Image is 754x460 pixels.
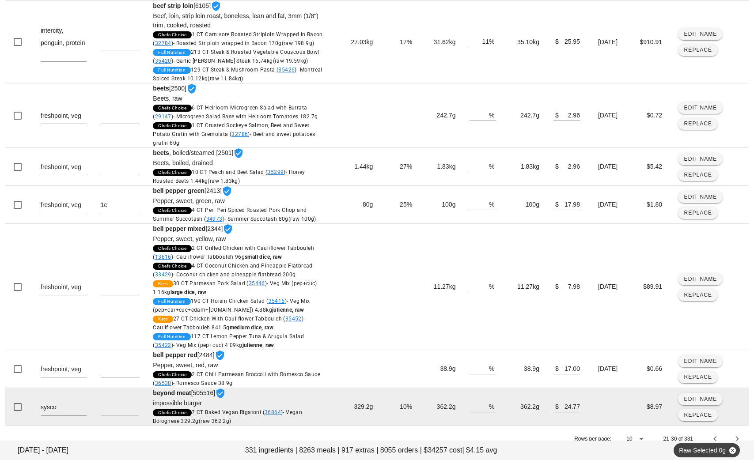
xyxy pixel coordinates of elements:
span: 117 CT Lemon Pepper Tuna & Arugula Salad ( ) [153,333,304,348]
strong: beef strip loin [153,2,193,9]
td: [DATE] [591,83,630,148]
button: Previous page [707,431,723,447]
td: 362.2g [419,388,462,426]
span: Edit Name [684,156,717,162]
span: - Summer Succotash 80g [224,216,316,222]
td: 38.9g [419,350,462,388]
span: Replace [684,292,712,298]
div: % [489,35,496,47]
td: 35.10kg [503,1,546,83]
td: 11.27kg [419,224,462,350]
span: 27.03kg [351,38,373,45]
span: - Garlic [PERSON_NAME] Steak 16.74kg [173,58,308,64]
td: 31.62kg [419,1,462,83]
span: $0.66 [647,365,662,372]
span: Replace [684,47,712,53]
span: Edit Name [684,105,717,111]
span: [2344] [153,225,326,350]
button: Close [728,446,736,454]
span: Edit Name [684,31,717,37]
button: Replace [678,44,717,56]
strong: julienne, raw [242,342,274,348]
span: 80g [363,201,373,208]
span: (raw 11.84kg) [208,75,243,82]
span: (raw 362.2g) [199,418,231,424]
span: 4 CT Coconut Chicken and Pineapple Flatbread ( ) [153,263,312,278]
span: [505516] [153,389,326,426]
span: $8.97 [647,403,662,410]
div: $ [553,400,559,412]
span: [2500] [153,85,326,147]
span: Edit Name [684,194,717,200]
a: 33429 [155,271,171,278]
span: Full Nutrition [158,298,186,305]
span: Pepper, sweet, yellow, raw [153,235,226,242]
span: Raw Selected 0g [679,443,735,457]
span: 129 CT Steak & Mushroom Pasta ( ) [153,67,322,82]
span: Chefs Choice [158,371,186,378]
span: - Romesco Sauce 38.9g [173,380,232,386]
span: Chefs Choice [158,409,186,416]
span: Chefs Choice [158,263,186,270]
span: 6 CT Heirloom Microgreen Salad with Burrata ( ) [153,105,318,120]
span: | $4.15 avg [462,445,497,456]
span: (raw 19.59kg) [273,58,308,64]
td: 242.7g [419,83,462,148]
button: Replace [678,207,717,219]
button: Replace [678,289,717,301]
a: 35420 [155,58,171,64]
button: Replace [678,117,717,130]
td: 38.9g [503,350,546,388]
div: $ [553,160,559,172]
span: Chefs Choice [158,169,186,176]
span: (raw 198.9g) [282,40,314,46]
span: 1 CT Carnivore Roasted Striploin Wrapped in Bacon ( ) [153,31,322,46]
span: Full Nutrition [158,67,186,74]
div: % [489,160,496,172]
span: , boiled/steamed [2501] [153,149,326,185]
span: 2 CT Chili Parmesan Broccoli with Romesco Sauce ( ) [153,371,320,386]
button: Edit Name [678,393,723,405]
td: [DATE] [591,148,630,186]
span: [2413] [153,187,326,223]
td: 1.83kg [503,148,546,186]
span: Beets, boiled, drained [153,159,212,166]
strong: small dice, raw [245,254,282,260]
span: Replace [684,121,712,127]
a: 35452 [285,316,302,322]
strong: bell pepper mixed [153,225,205,232]
div: 10 [626,435,632,443]
div: % [489,280,496,292]
span: (raw 1.83kg) [208,178,240,184]
button: Replace [678,169,717,181]
div: % [489,400,496,412]
span: Chefs Choice [158,31,186,38]
span: - Roasted Striploin wrapped in Bacon 170g [173,40,314,46]
a: 35422 [155,342,171,348]
span: 1 CT Crusted Sockeye Salmon, Beet and Sweet Potato Gratin with Gremolata ( ) [153,122,315,146]
a: 35446 [249,280,265,287]
td: [DATE] [591,1,630,83]
span: Pepper, sweet, green, raw [153,197,225,204]
td: 1.83kg [419,148,462,186]
strong: beyond meat [153,389,191,396]
a: 36530 [155,380,171,386]
a: 35416 [269,298,285,304]
span: 1.44kg [354,163,373,170]
div: % [489,362,496,374]
span: Full Nutrition [158,333,186,340]
span: - Cauliflower Tabbouleh 96g [173,254,282,260]
td: 362.2g [503,388,546,426]
td: 100g [503,186,546,224]
span: 10% [400,403,412,410]
strong: bell pepper red [153,351,197,358]
div: 21-30 of 331 [663,435,693,443]
span: [2484] [153,351,326,388]
a: 35299 [267,169,284,175]
span: $89.91 [643,283,662,290]
strong: julienne, raw [272,307,304,313]
span: Chefs Choice [158,122,186,129]
span: $1.80 [647,201,662,208]
span: Keto [158,316,168,323]
span: (raw 100g) [288,216,316,222]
